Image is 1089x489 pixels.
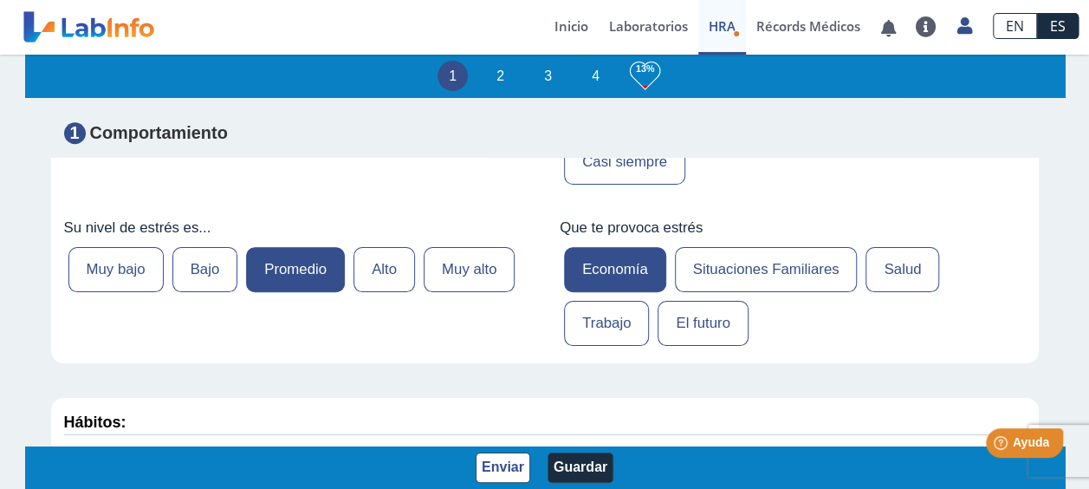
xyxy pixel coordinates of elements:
[935,421,1070,470] iframe: Help widget launcher
[64,219,530,237] label: Su nivel de estrés es...
[865,247,939,292] label: Salud
[64,123,86,145] span: 1
[564,140,685,185] label: Casi siempre
[630,58,660,80] h3: 13%
[68,247,164,292] label: Muy bajo
[993,13,1037,39] a: EN
[1037,13,1079,39] a: ES
[709,17,736,35] span: HRA
[548,453,613,483] button: Guardar
[533,61,563,91] li: 3
[438,61,468,91] li: 1
[246,247,345,292] label: Promedio
[564,301,649,346] label: Trabajo
[476,453,530,483] button: Enviar
[580,61,611,91] li: 4
[90,124,228,143] strong: Comportamiento
[424,247,515,292] label: Muy alto
[675,247,858,292] label: Situaciones Familiares
[485,61,515,91] li: 2
[64,414,126,431] strong: Hábitos:
[560,219,1026,237] label: Que te provoca estrés
[353,247,415,292] label: Alto
[658,301,749,346] label: El futuro
[172,247,238,292] label: Bajo
[564,247,666,292] label: Economía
